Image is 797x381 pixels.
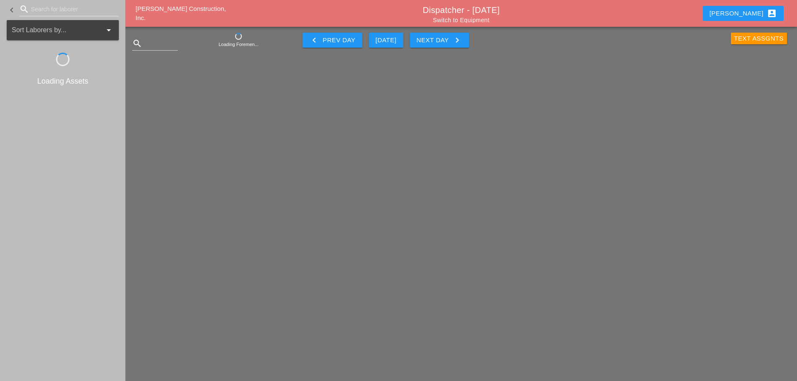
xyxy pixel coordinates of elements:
[302,33,362,48] button: Prev Day
[104,25,114,35] i: arrow_drop_down
[376,36,397,45] div: [DATE]
[423,5,500,15] a: Dispatcher - [DATE]
[410,33,469,48] button: Next Day
[703,6,784,21] button: [PERSON_NAME]
[188,41,289,48] div: Loading Foremen...
[19,4,29,14] i: search
[710,8,777,18] div: [PERSON_NAME]
[7,76,119,87] div: Loading Assets
[31,3,107,16] input: Search for laborer
[417,35,462,45] div: Next Day
[309,35,355,45] div: Prev Day
[731,33,787,44] button: Text Assgnts
[767,8,777,18] i: account_box
[734,34,784,43] div: Text Assgnts
[7,5,17,15] i: keyboard_arrow_left
[452,35,462,45] i: keyboard_arrow_right
[433,17,489,23] a: Switch to Equipment
[132,38,142,49] i: search
[369,33,403,48] button: [DATE]
[309,35,319,45] i: keyboard_arrow_left
[136,5,226,22] a: [PERSON_NAME] Construction, Inc.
